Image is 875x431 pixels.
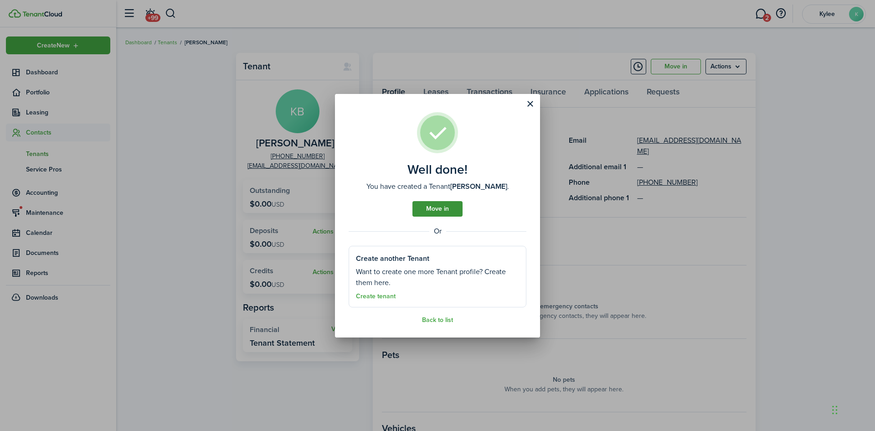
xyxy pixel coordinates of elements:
a: Back to list [422,317,453,324]
div: Drag [832,396,838,424]
well-done-title: Well done! [407,162,468,177]
well-done-section-title: Create another Tenant [356,253,429,264]
button: Close modal [522,96,538,112]
well-done-section-description: Want to create one more Tenant profile? Create them here. [356,266,519,288]
a: Move in [412,201,463,217]
a: Create tenant [356,293,396,300]
well-done-separator: Or [349,226,526,237]
b: [PERSON_NAME] [450,181,507,192]
well-done-description: You have created a Tenant . [366,181,509,192]
iframe: Chat Widget [829,387,875,431]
